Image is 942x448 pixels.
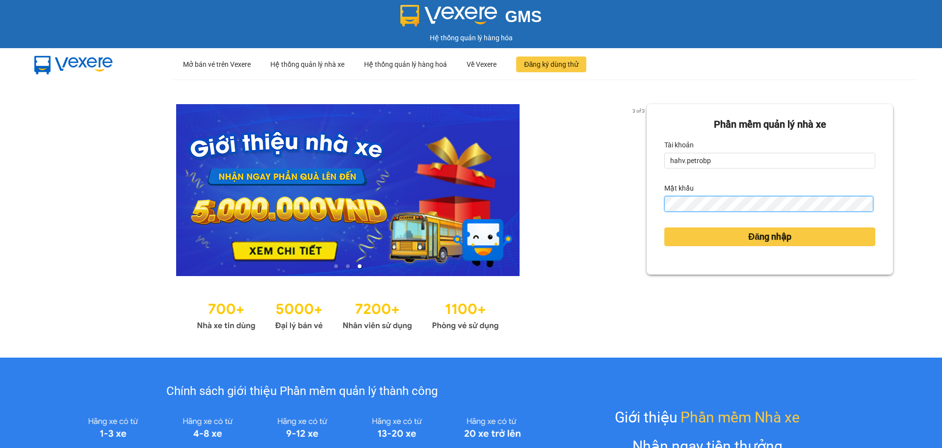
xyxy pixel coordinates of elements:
[629,104,647,117] p: 3 of 3
[467,49,497,80] div: Về Vexere
[664,180,694,196] label: Mật khẩu
[49,104,63,276] button: previous slide / item
[400,15,542,23] a: GMS
[2,32,940,43] div: Hệ thống quản lý hàng hóa
[364,49,447,80] div: Hệ thống quản lý hàng hoá
[183,49,251,80] div: Mở bán vé trên Vexere
[358,264,362,268] li: slide item 3
[524,59,578,70] span: Đăng ký dùng thử
[748,230,791,244] span: Đăng nhập
[516,56,586,72] button: Đăng ký dùng thử
[633,104,647,276] button: next slide / item
[664,196,873,212] input: Mật khẩu
[400,5,497,27] img: logo 2
[66,382,538,401] div: Chính sách giới thiệu Phần mềm quản lý thành công
[346,264,350,268] li: slide item 2
[270,49,344,80] div: Hệ thống quản lý nhà xe
[664,137,694,153] label: Tài khoản
[615,406,800,429] div: Giới thiệu
[664,117,875,132] div: Phần mềm quản lý nhà xe
[505,7,542,26] span: GMS
[25,48,123,81] img: mbUUG5Q.png
[680,406,800,429] span: Phần mềm Nhà xe
[197,296,499,333] img: Statistics.png
[664,153,875,168] input: Tài khoản
[334,264,338,268] li: slide item 1
[664,227,875,246] button: Đăng nhập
